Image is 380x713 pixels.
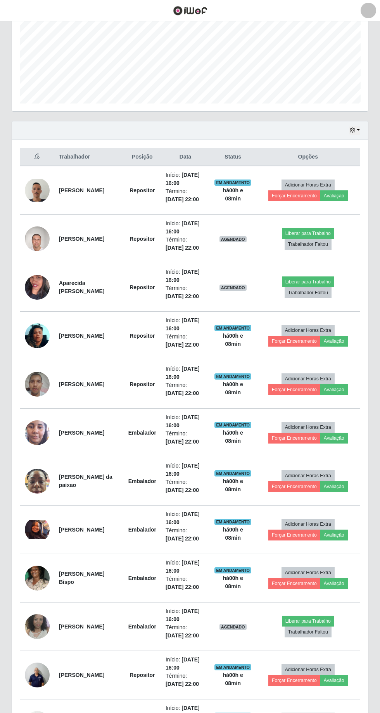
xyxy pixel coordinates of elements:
[214,422,251,428] span: EM ANDAMENTO
[166,317,200,331] time: [DATE] 16:00
[59,236,104,242] strong: [PERSON_NAME]
[166,381,205,397] li: Término:
[223,333,243,347] strong: há 00 h e 08 min
[130,333,155,339] strong: Repositor
[166,559,200,574] time: [DATE] 16:00
[214,373,251,380] span: EM ANDAMENTO
[268,190,320,201] button: Forçar Encerramento
[166,284,205,300] li: Término:
[282,422,335,433] button: Adicionar Horas Extra
[219,285,247,291] span: AGENDADO
[59,430,104,436] strong: [PERSON_NAME]
[282,180,335,190] button: Adicionar Horas Extra
[166,171,205,187] li: Início:
[214,180,251,186] span: EM ANDAMENTO
[128,623,156,630] strong: Embalador
[59,333,104,339] strong: [PERSON_NAME]
[161,148,210,166] th: Data
[320,530,348,540] button: Avaliação
[130,672,155,678] strong: Repositor
[285,287,332,298] button: Trabalhador Faltou
[210,148,256,166] th: Status
[268,433,320,444] button: Forçar Encerramento
[223,478,243,492] strong: há 00 h e 08 min
[268,384,320,395] button: Forçar Encerramento
[223,187,243,202] strong: há 00 h e 08 min
[268,530,320,540] button: Forçar Encerramento
[223,527,243,541] strong: há 00 h e 08 min
[282,373,335,384] button: Adicionar Horas Extra
[59,280,104,294] strong: Aparecida [PERSON_NAME]
[25,314,50,358] img: 1757073772713.jpeg
[166,390,199,396] time: [DATE] 22:00
[320,481,348,492] button: Avaliação
[223,430,243,444] strong: há 00 h e 08 min
[214,567,251,573] span: EM ANDAMENTO
[166,245,199,251] time: [DATE] 22:00
[25,464,50,497] img: 1752580683628.jpeg
[166,535,199,542] time: [DATE] 22:00
[166,681,199,687] time: [DATE] 22:00
[166,342,199,348] time: [DATE] 22:00
[128,527,156,533] strong: Embalador
[166,608,200,622] time: [DATE] 16:00
[25,520,50,539] img: 1756663906828.jpeg
[59,672,104,678] strong: [PERSON_NAME]
[320,433,348,444] button: Avaliação
[59,527,104,533] strong: [PERSON_NAME]
[166,439,199,445] time: [DATE] 22:00
[320,190,348,201] button: Avaliação
[130,284,155,290] strong: Repositor
[166,462,205,478] li: Início:
[166,366,200,380] time: [DATE] 16:00
[59,381,104,387] strong: [PERSON_NAME]
[219,236,247,242] span: AGENDADO
[124,148,161,166] th: Posição
[166,487,199,493] time: [DATE] 22:00
[166,333,205,349] li: Término:
[166,219,205,236] li: Início:
[25,179,50,202] img: 1756570684612.jpeg
[166,316,205,333] li: Início:
[166,293,199,299] time: [DATE] 22:00
[282,616,334,627] button: Liberar para Trabalho
[282,567,335,578] button: Adicionar Horas Extra
[128,430,156,436] strong: Embalador
[223,575,243,589] strong: há 00 h e 08 min
[130,381,155,387] strong: Repositor
[214,470,251,476] span: EM ANDAMENTO
[282,228,334,239] button: Liberar para Trabalho
[166,220,200,235] time: [DATE] 16:00
[166,430,205,446] li: Término:
[166,236,205,252] li: Término:
[166,478,205,494] li: Término:
[166,463,200,477] time: [DATE] 16:00
[268,336,320,347] button: Forçar Encerramento
[166,527,205,543] li: Término:
[282,276,334,287] button: Liberar para Trabalho
[25,556,50,600] img: 1758236503637.jpeg
[59,571,104,585] strong: [PERSON_NAME] Bispo
[25,658,50,691] img: 1754951797627.jpeg
[166,656,200,671] time: [DATE] 16:00
[214,325,251,331] span: EM ANDAMENTO
[214,664,251,670] span: EM ANDAMENTO
[166,575,205,591] li: Término:
[166,672,205,688] li: Término:
[166,365,205,381] li: Início:
[166,559,205,575] li: Início:
[59,623,104,630] strong: [PERSON_NAME]
[166,196,199,202] time: [DATE] 22:00
[128,478,156,484] strong: Embalador
[285,627,332,637] button: Trabalhador Faltou
[268,675,320,686] button: Forçar Encerramento
[320,336,348,347] button: Avaliação
[166,187,205,204] li: Término:
[166,632,199,639] time: [DATE] 22:00
[130,187,155,193] strong: Repositor
[130,236,155,242] strong: Repositor
[173,6,207,16] img: CoreUI Logo
[282,664,335,675] button: Adicionar Horas Extra
[128,575,156,581] strong: Embalador
[25,222,50,255] img: 1756580722526.jpeg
